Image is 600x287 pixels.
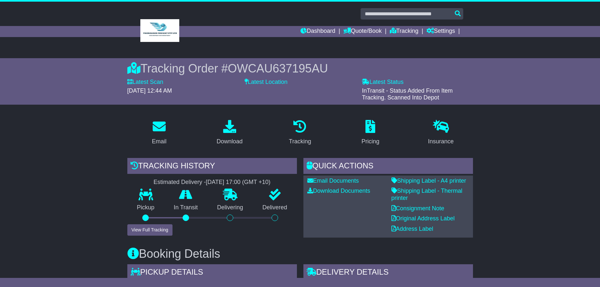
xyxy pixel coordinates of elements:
p: Delivering [208,204,253,211]
a: Email Documents [307,177,359,184]
div: Download [217,137,243,146]
div: Tracking Order # [127,61,473,75]
div: Delivery Details [303,264,473,282]
h3: Booking Details [127,247,473,260]
a: Download Documents [307,188,370,194]
a: Shipping Label - Thermal printer [391,188,463,201]
p: In Transit [164,204,208,211]
a: Consignment Note [391,205,444,212]
div: Insurance [428,137,454,146]
div: Tracking history [127,158,297,176]
a: Shipping Label - A4 printer [391,177,466,184]
a: Quote/Book [343,26,382,37]
span: InTransit - Status Added From Item Tracking. Scanned Into Depot [362,87,453,101]
button: View Full Tracking [127,224,172,236]
span: OWCAU637195AU [228,62,328,75]
label: Latest Location [245,79,287,86]
div: Pickup Details [127,264,297,282]
div: Quick Actions [303,158,473,176]
a: Insurance [424,118,458,148]
a: Download [212,118,247,148]
a: Dashboard [300,26,335,37]
p: Pickup [127,204,164,211]
div: [DATE] 17:00 (GMT +10) [206,179,271,186]
div: Tracking [289,137,311,146]
a: Settings [427,26,455,37]
label: Latest Status [362,79,403,86]
div: Email [152,137,166,146]
a: Tracking [390,26,418,37]
p: Delivered [253,204,297,211]
a: Address Label [391,226,433,232]
span: [DATE] 12:44 AM [127,87,172,94]
div: Estimated Delivery - [127,179,297,186]
a: Email [147,118,171,148]
a: Pricing [357,118,384,148]
label: Latest Scan [127,79,163,86]
a: Tracking [285,118,315,148]
div: Pricing [362,137,379,146]
a: Original Address Label [391,215,455,222]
